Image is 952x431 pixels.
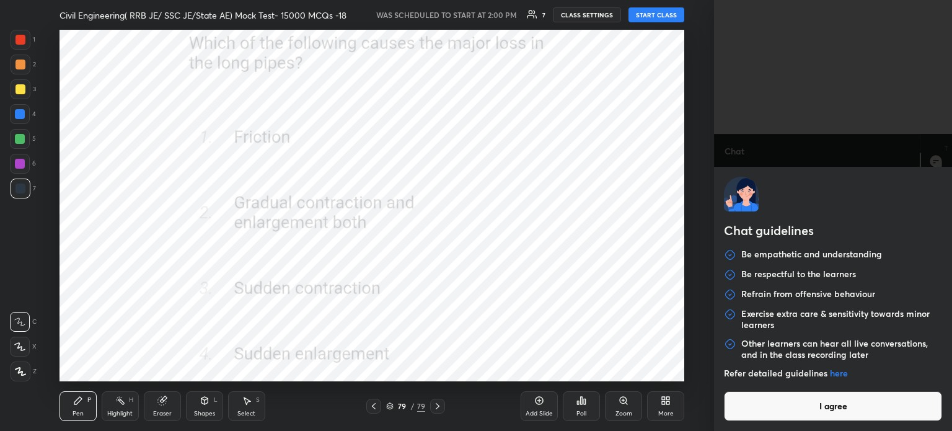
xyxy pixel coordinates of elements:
[194,411,215,417] div: Shapes
[11,362,37,381] div: Z
[741,308,942,331] p: Exercise extra care & sensitivity towards minor learners
[628,7,684,22] button: START CLASS
[830,367,848,379] a: here
[417,401,425,412] div: 79
[107,411,133,417] div: Highlight
[615,411,632,417] div: Zoom
[214,397,218,403] div: L
[741,249,882,261] p: Be empathetic and understanding
[411,402,415,410] div: /
[237,411,255,417] div: Select
[11,30,35,50] div: 1
[741,338,942,360] p: Other learners can hear all live conversations, and in the class recording later
[129,397,133,403] div: H
[724,221,942,242] h2: Chat guidelines
[87,397,91,403] div: P
[10,154,36,174] div: 6
[73,411,84,417] div: Pen
[256,397,260,403] div: S
[724,391,942,421] button: I agree
[10,129,36,149] div: 5
[741,288,875,301] p: Refrain from offensive behaviour
[10,312,37,332] div: C
[658,411,674,417] div: More
[11,79,36,99] div: 3
[526,411,553,417] div: Add Slide
[741,269,856,281] p: Be respectful to the learners
[10,337,37,357] div: X
[11,179,36,198] div: 7
[576,411,586,417] div: Poll
[553,7,621,22] button: CLASS SETTINGS
[153,411,172,417] div: Eraser
[376,9,517,20] h5: WAS SCHEDULED TO START AT 2:00 PM
[59,9,346,21] h4: Civil Engineering( RRB JE/ SSC JE/State AE) Mock Test- 15000 MCQs -18
[542,12,545,18] div: 7
[724,368,942,379] p: Refer detailed guidelines
[396,402,408,410] div: 79
[10,104,36,124] div: 4
[11,55,36,74] div: 2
